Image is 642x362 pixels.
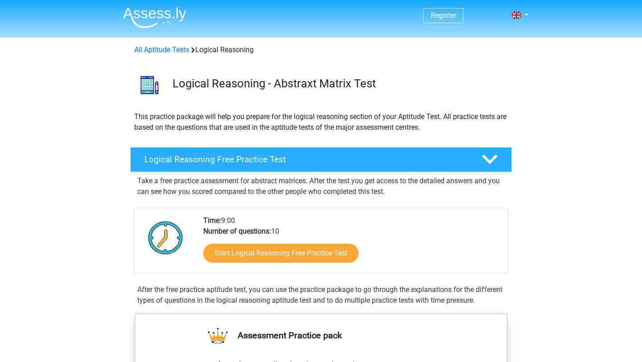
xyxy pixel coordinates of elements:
[143,215,188,260] img: Clock
[197,215,507,273] div: 9:00 10
[203,244,358,263] a: Start Logical Reasoning Free Practice Test
[144,154,467,165] h4: Logical Reasoning Free Practice Test
[127,147,515,172] a: Logical Reasoning Free Practice Test
[134,45,189,54] a: All Aptitude Tests
[203,227,271,235] b: Number of questions:
[134,284,508,306] div: After the free practice aptitude test, you can use the practice package to go through the explana...
[123,7,186,28] img: Assessly
[203,216,221,225] b: Time:
[431,11,456,20] a: Register
[173,77,505,90] h3: Logical Reasoning - Abstraxt Matrix Test
[131,66,169,104] img: logical reasoning
[131,45,511,55] div: Logical Reasoning
[134,111,508,133] p: This practice package will help you prepare for the logical reasoning section of your Aptitude Te...
[137,176,505,197] p: Take a free practice assessment for abstract matrices. After the test you get access to the detai...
